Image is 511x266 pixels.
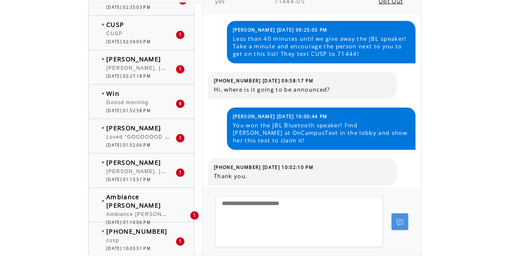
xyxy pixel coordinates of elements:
img: bulletFull.png [102,200,104,202]
span: CUSP [106,20,124,29]
span: [PERSON_NAME] [106,124,161,132]
span: [DATE] 02:35:03 PM [106,5,150,10]
span: Hi, where is it going to be announced? [214,86,390,93]
span: Less than 40 minutes until we give away the JBL speaker! Take a minute and encourage the person n... [233,35,409,58]
span: [PERSON_NAME] [DATE] 09:25:05 PM [233,27,328,33]
span: Goood morning [106,100,148,105]
img: bulletFull.png [102,58,104,60]
img: bulletFull.png [102,127,104,129]
span: CUSP [106,31,123,37]
span: Thank you. [214,172,390,180]
span: [DATE] 01:10:06 PM [106,220,150,225]
span: [PHONE_NUMBER] [DATE] 10:02:10 PM [214,164,313,170]
div: 1 [176,31,184,39]
span: [DATE] 01:13:51 PM [106,177,150,182]
span: [DATE] 02:34:05 PM [106,39,150,45]
span: [PERSON_NAME], [EMAIL_ADDRESS][DOMAIN_NAME] [106,166,260,175]
span: Ambiance [PERSON_NAME], [EMAIL_ADDRESS][DOMAIN_NAME] [106,209,289,218]
img: bulletFull.png [102,24,104,26]
span: [DATE] 10:03:51 PM [106,246,150,251]
span: [PERSON_NAME], [EMAIL_ADDRESS][DOMAIN_NAME] [106,63,260,71]
span: [DATE] 01:52:58 PM [106,108,150,113]
span: [PHONE_NUMBER] [106,227,168,235]
span: Win [106,89,119,97]
div: 1 [176,134,184,142]
span: You won the JBL Bluetooth speaker! Find [PERSON_NAME] at OnCampusText in the lobby and show her t... [233,121,409,144]
span: [DATE] 01:52:06 PM [106,142,150,148]
span: Ambiance [PERSON_NAME] [106,192,161,209]
div: 4 [176,100,184,108]
span: [PERSON_NAME] [106,55,161,63]
span: [DATE] 02:27:18 PM [106,74,150,79]
span: cusp [106,237,119,243]
div: 1 [176,65,184,74]
div: 1 [176,237,184,246]
span: [PERSON_NAME] [106,158,161,166]
img: bulletFull.png [102,230,104,232]
img: bulletFull.png [102,92,104,95]
span: [PERSON_NAME] [DATE] 10:00:44 PM [233,113,328,119]
span: [PHONE_NUMBER] [DATE] 09:58:17 PM [214,78,313,84]
div: 1 [176,169,184,177]
img: bulletFull.png [102,161,104,163]
div: 1 [190,211,199,220]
